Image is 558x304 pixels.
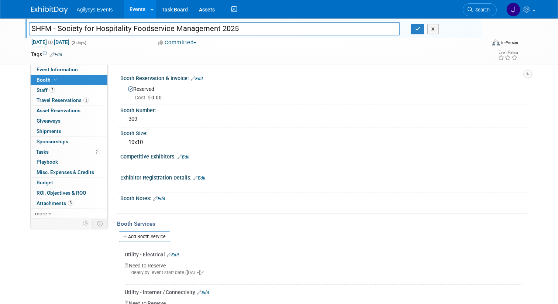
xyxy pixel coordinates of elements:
a: Asset Reservations [31,106,107,116]
a: Edit [191,76,203,81]
a: Budget [31,178,107,188]
div: Exhibitor Registration Details: [120,172,527,182]
span: Search [473,7,490,13]
a: Edit [197,290,209,295]
div: In-Person [501,40,518,45]
div: Ideally by: event start date ([DATE])? [125,269,522,276]
a: Misc. Expenses & Credits [31,167,107,177]
div: Utility - Electrical [125,251,522,258]
a: Playbook [31,157,107,167]
span: more [35,211,47,216]
a: Staff2 [31,85,107,95]
a: Event Information [31,65,107,75]
i: Booth reservation complete [54,78,58,82]
span: Tasks [36,149,49,155]
a: more [31,209,107,219]
a: Edit [50,52,62,57]
span: Budget [37,180,53,185]
a: ROI, Objectives & ROO [31,188,107,198]
span: Attachments [37,200,73,206]
div: Utility - Internet / Connectivity [125,288,522,296]
img: Justin Oram [506,3,520,17]
a: Booth [31,75,107,85]
span: Shipments [37,128,61,134]
span: (3 days) [71,40,86,45]
button: Committed [155,39,199,47]
td: Personalize Event Tab Strip [80,219,93,228]
span: Staff [37,87,55,93]
div: Booth Reservation & Invoice: [120,73,527,82]
span: Giveaways [37,118,61,124]
span: 2 [49,87,55,93]
a: Search [463,3,497,16]
a: Travel Reservations3 [31,95,107,105]
div: Booth Size: [120,128,527,137]
div: Reserved [126,83,522,101]
div: Booth Services [117,220,527,228]
div: Event Rating [498,51,518,54]
span: 3 [68,200,73,206]
span: Event Information [37,66,78,72]
a: Shipments [31,126,107,136]
a: Attachments3 [31,198,107,208]
a: Edit [193,175,206,181]
a: Giveaways [31,116,107,126]
div: Event Format [446,38,518,49]
span: Playbook [37,159,58,165]
a: Add Booth Service [119,231,170,242]
span: ROI, Objectives & ROO [37,190,86,196]
div: Booth Number: [120,105,527,114]
div: Booth Notes: [120,193,527,202]
span: Asset Reservations [37,107,80,113]
div: Need to Reserve [125,258,522,282]
td: Tags [31,51,62,58]
a: Edit [153,196,165,201]
div: 10x10 [126,137,522,148]
span: 3 [83,98,89,103]
a: Edit [167,252,179,257]
div: 309 [126,113,522,125]
img: ExhibitDay [31,6,68,14]
span: Sponsorships [37,139,68,144]
span: 0.00 [135,95,165,100]
button: X [427,24,439,34]
span: Misc. Expenses & Credits [37,169,94,175]
span: Travel Reservations [37,97,89,103]
span: to [47,39,54,45]
a: Tasks [31,147,107,157]
span: [DATE] [DATE] [31,39,70,45]
span: Agilysys Events [77,7,113,13]
span: Cost: $ [135,95,151,100]
div: Competitive Exhibitors: [120,151,527,161]
a: Sponsorships [31,137,107,147]
img: Format-Inperson.png [492,40,500,45]
td: Toggle Event Tabs [92,219,107,228]
a: Edit [178,154,190,160]
span: Booth [37,77,59,83]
